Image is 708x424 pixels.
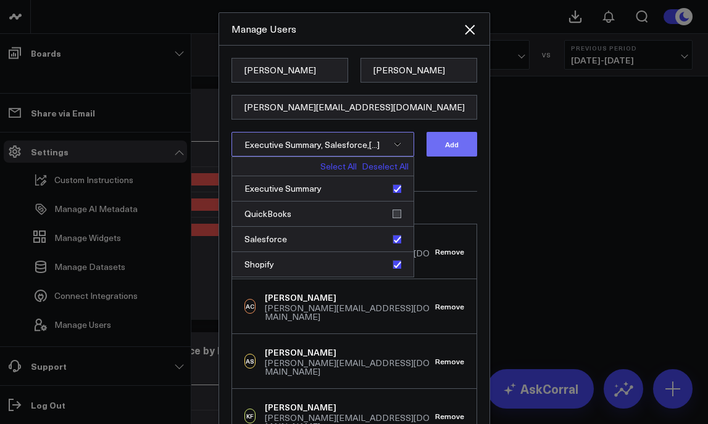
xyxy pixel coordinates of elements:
[244,354,256,369] div: AS
[265,291,435,304] div: [PERSON_NAME]
[265,304,435,321] div: [PERSON_NAME][EMAIL_ADDRESS][DOMAIN_NAME]
[435,302,464,311] button: Remove
[362,162,409,171] a: Deselect All
[435,412,464,420] button: Remove
[435,357,464,365] button: Remove
[265,359,435,376] div: [PERSON_NAME][EMAIL_ADDRESS][DOMAIN_NAME]
[244,409,256,423] div: KF
[265,346,435,359] div: [PERSON_NAME]
[244,299,256,314] div: AC
[427,132,477,157] button: Add
[435,247,464,256] button: Remove
[360,58,477,83] input: Last name
[231,58,348,83] input: First name
[462,22,477,37] button: Close
[231,22,462,36] div: Manage Users
[320,162,357,171] a: Select All
[231,95,477,120] input: Type email
[265,401,435,414] div: [PERSON_NAME]
[244,139,380,150] span: Executive Summary, Salesforce,[...]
